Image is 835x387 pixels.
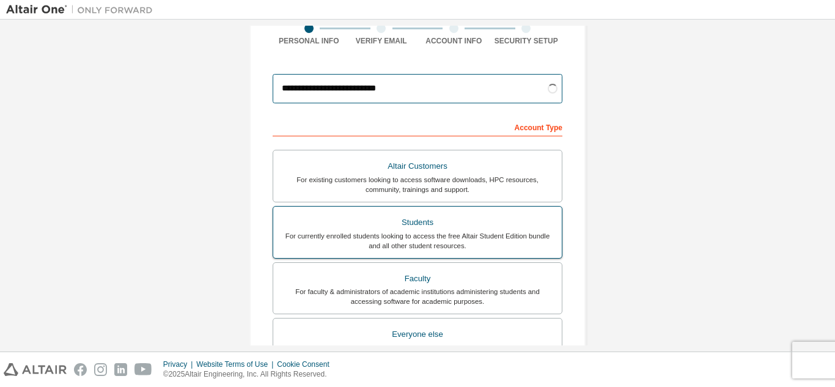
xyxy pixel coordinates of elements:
[281,175,554,194] div: For existing customers looking to access software downloads, HPC resources, community, trainings ...
[281,287,554,306] div: For faculty & administrators of academic institutions administering students and accessing softwa...
[281,326,554,343] div: Everyone else
[281,231,554,251] div: For currently enrolled students looking to access the free Altair Student Edition bundle and all ...
[417,36,490,46] div: Account Info
[281,214,554,231] div: Students
[74,363,87,376] img: facebook.svg
[114,363,127,376] img: linkedin.svg
[281,270,554,287] div: Faculty
[273,117,562,136] div: Account Type
[490,36,563,46] div: Security Setup
[281,343,554,363] div: For individuals, businesses and everyone else looking to try Altair software and explore our prod...
[163,359,196,369] div: Privacy
[345,36,418,46] div: Verify Email
[196,359,277,369] div: Website Terms of Use
[273,36,345,46] div: Personal Info
[134,363,152,376] img: youtube.svg
[277,359,336,369] div: Cookie Consent
[94,363,107,376] img: instagram.svg
[4,363,67,376] img: altair_logo.svg
[281,158,554,175] div: Altair Customers
[163,369,337,380] p: © 2025 Altair Engineering, Inc. All Rights Reserved.
[6,4,159,16] img: Altair One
